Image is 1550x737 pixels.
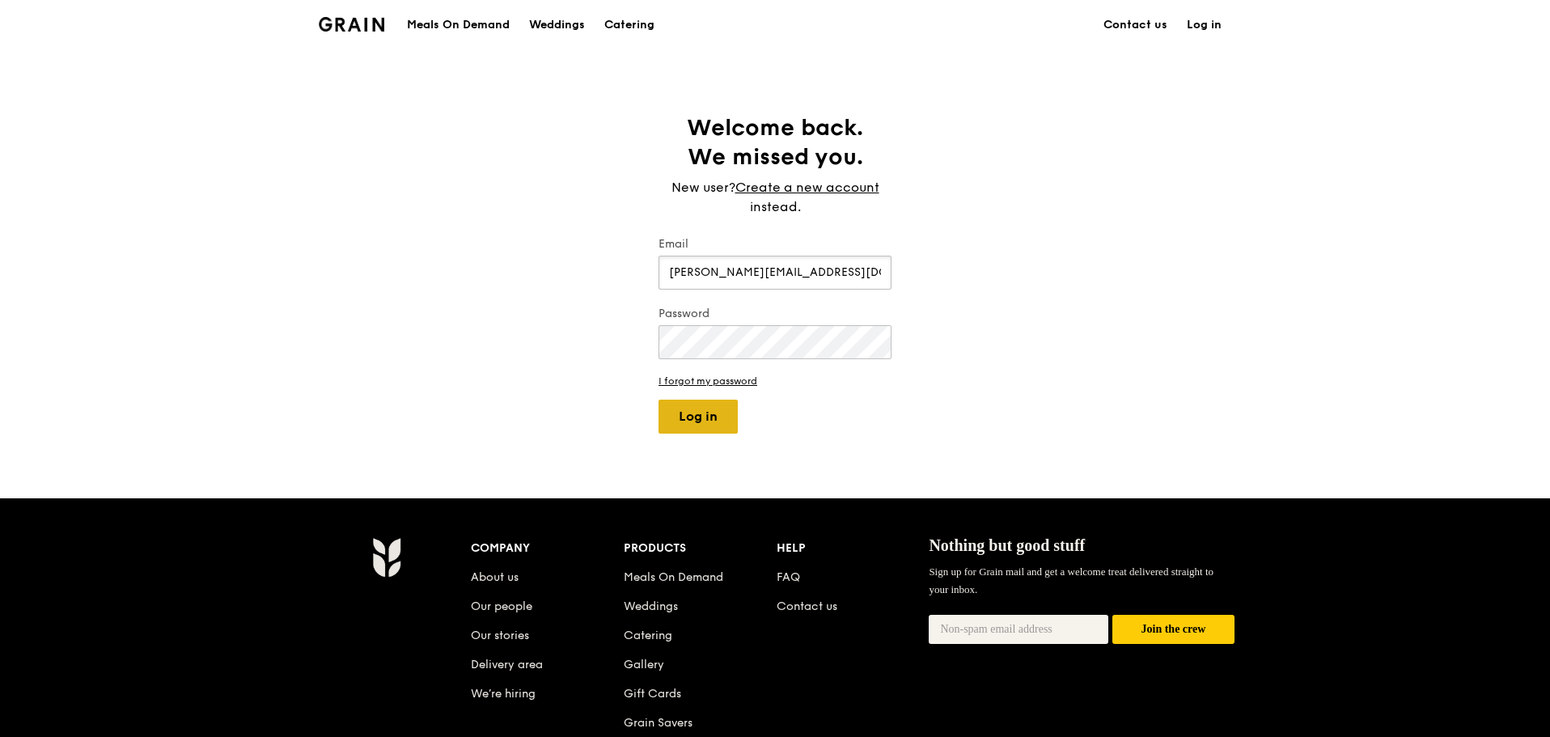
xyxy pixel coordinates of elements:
[604,1,654,49] div: Catering
[471,599,532,613] a: Our people
[671,180,735,195] span: New user?
[777,570,800,584] a: FAQ
[659,306,891,322] label: Password
[929,615,1108,644] input: Non-spam email address
[624,537,777,560] div: Products
[1112,615,1234,645] button: Join the crew
[1094,1,1177,49] a: Contact us
[777,599,837,613] a: Contact us
[750,199,801,214] span: instead.
[659,113,891,172] h1: Welcome back. We missed you.
[471,629,529,642] a: Our stories
[471,687,536,701] a: We’re hiring
[529,1,585,49] div: Weddings
[735,178,879,197] a: Create a new account
[595,1,664,49] a: Catering
[777,537,930,560] div: Help
[407,1,510,49] div: Meals On Demand
[1177,1,1231,49] a: Log in
[929,536,1085,554] span: Nothing but good stuff
[519,1,595,49] a: Weddings
[624,658,664,671] a: Gallery
[624,570,723,584] a: Meals On Demand
[624,687,681,701] a: Gift Cards
[319,17,384,32] img: Grain
[624,716,692,730] a: Grain Savers
[471,570,519,584] a: About us
[659,236,891,252] label: Email
[659,375,891,387] a: I forgot my password
[624,629,672,642] a: Catering
[624,599,678,613] a: Weddings
[659,400,738,434] button: Log in
[929,565,1213,595] span: Sign up for Grain mail and get a welcome treat delivered straight to your inbox.
[471,537,624,560] div: Company
[471,658,543,671] a: Delivery area
[372,537,400,578] img: Grain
